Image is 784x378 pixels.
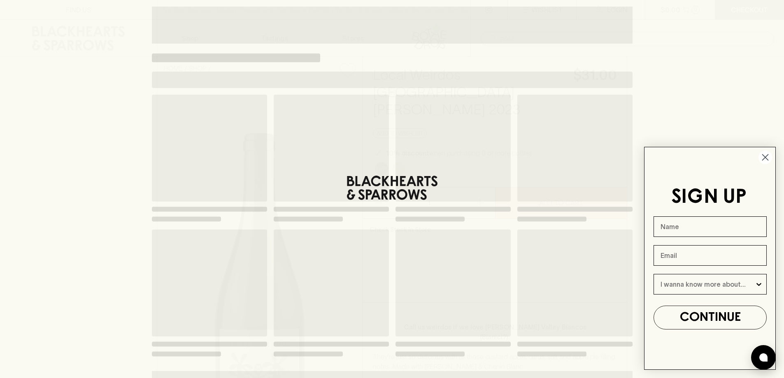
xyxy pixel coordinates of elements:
[671,188,747,207] span: SIGN UP
[661,274,755,294] input: I wanna know more about...
[758,150,772,165] button: Close dialog
[654,216,767,237] input: Name
[759,353,768,362] img: bubble-icon
[755,274,763,294] button: Show Options
[654,245,767,266] input: Email
[654,306,767,329] button: CONTINUE
[636,139,784,378] div: FLYOUT Form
